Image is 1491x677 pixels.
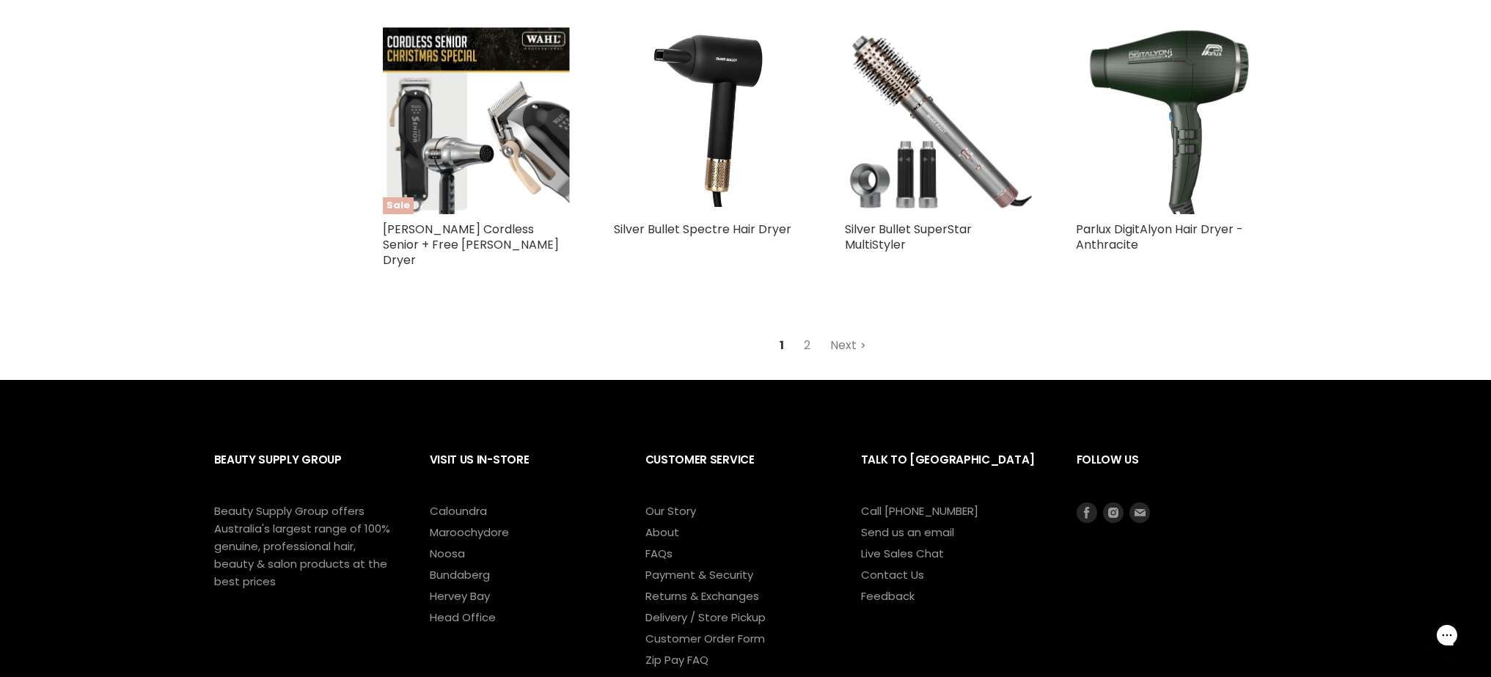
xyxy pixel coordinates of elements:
[861,442,1047,502] h2: Talk to [GEOGRAPHIC_DATA]
[645,442,832,502] h2: Customer Service
[1077,442,1278,502] h2: Follow us
[645,631,765,646] a: Customer Order Form
[822,332,874,359] a: Next
[430,503,487,519] a: Caloundra
[214,442,400,502] h2: Beauty Supply Group
[430,610,496,625] a: Head Office
[845,27,1032,214] img: Silver Bullet SuperStar MultiStyler
[796,332,818,359] a: 2
[614,27,801,214] img: Silver Bullet Spectre Hair Dryer
[645,588,759,604] a: Returns & Exchanges
[430,546,465,561] a: Noosa
[645,524,679,540] a: About
[861,588,915,604] a: Feedback
[383,27,570,214] img: Wahl Cordless Senior + Free Barber Dryer
[861,546,944,561] a: Live Sales Chat
[214,502,390,590] p: Beauty Supply Group offers Australia's largest range of 100% genuine, professional hair, beauty &...
[861,567,924,582] a: Contact Us
[430,524,509,540] a: Maroochydore
[645,610,766,625] a: Delivery / Store Pickup
[430,588,490,604] a: Hervey Bay
[645,503,696,519] a: Our Story
[861,524,954,540] a: Send us an email
[645,546,673,561] a: FAQs
[645,652,708,667] a: Zip Pay FAQ
[645,567,753,582] a: Payment & Security
[383,221,559,268] a: [PERSON_NAME] Cordless Senior + Free [PERSON_NAME] Dryer
[861,503,978,519] a: Call [PHONE_NUMBER]
[772,332,792,359] span: 1
[1076,221,1243,253] a: Parlux DigitAlyon Hair Dryer - Anthracite
[383,27,570,214] a: Wahl Cordless Senior + Free Barber DryerSale
[614,221,791,238] a: Silver Bullet Spectre Hair Dryer
[430,567,490,582] a: Bundaberg
[1076,27,1263,214] img: Parlux DigitAlyon Hair Dryer - Anthracite
[845,221,972,253] a: Silver Bullet SuperStar MultiStyler
[383,197,414,214] span: Sale
[430,442,616,502] h2: Visit Us In-Store
[1418,608,1476,662] iframe: Gorgias live chat messenger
